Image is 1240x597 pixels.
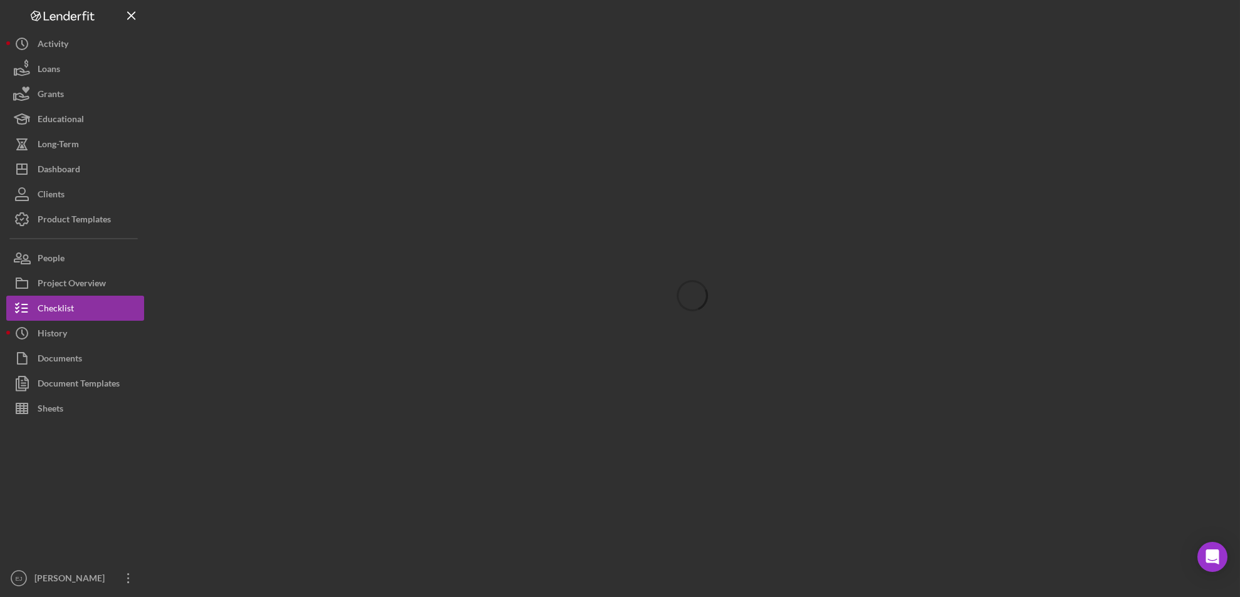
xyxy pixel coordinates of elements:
button: Clients [6,182,144,207]
button: Activity [6,31,144,56]
div: Activity [38,31,68,60]
div: History [38,321,67,349]
button: Long-Term [6,132,144,157]
div: Long-Term [38,132,79,160]
div: Clients [38,182,65,210]
div: Dashboard [38,157,80,185]
button: Project Overview [6,271,144,296]
div: Grants [38,81,64,110]
button: Checklist [6,296,144,321]
div: Product Templates [38,207,111,235]
div: Educational [38,106,84,135]
div: Open Intercom Messenger [1197,542,1227,572]
div: Project Overview [38,271,106,299]
button: Document Templates [6,371,144,396]
div: People [38,246,65,274]
div: Sheets [38,396,63,424]
text: EJ [15,575,22,582]
button: Sheets [6,396,144,421]
button: Grants [6,81,144,106]
button: History [6,321,144,346]
div: Documents [38,346,82,374]
button: EJ[PERSON_NAME] [6,566,144,591]
button: Dashboard [6,157,144,182]
button: Documents [6,346,144,371]
div: [PERSON_NAME] [31,566,113,594]
div: Checklist [38,296,74,324]
button: Educational [6,106,144,132]
div: Document Templates [38,371,120,399]
div: Loans [38,56,60,85]
button: Product Templates [6,207,144,232]
button: People [6,246,144,271]
button: Loans [6,56,144,81]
